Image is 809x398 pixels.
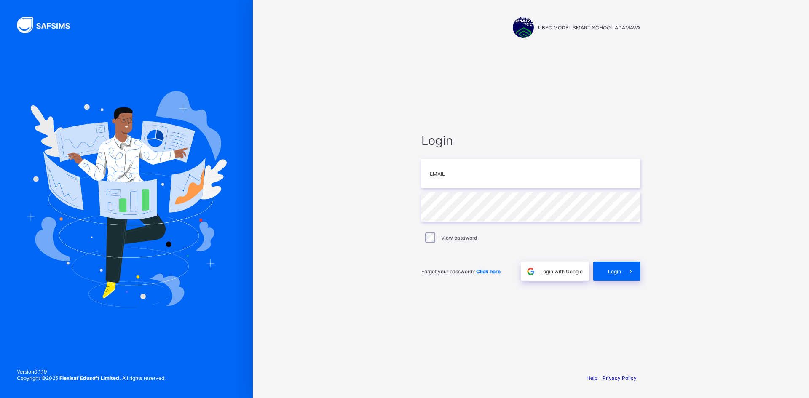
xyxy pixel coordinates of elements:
span: UBEC MODEL SMART SCHOOL ADAMAWA [538,24,640,31]
img: Hero Image [26,91,227,307]
label: View password [441,235,477,241]
span: Login with Google [540,268,583,275]
strong: Flexisaf Edusoft Limited. [59,375,121,381]
img: SAFSIMS Logo [17,17,80,33]
span: Login [608,268,621,275]
img: google.396cfc9801f0270233282035f929180a.svg [526,267,536,276]
span: Copyright © 2025 All rights reserved. [17,375,166,381]
a: Privacy Policy [603,375,637,381]
a: Help [587,375,597,381]
span: Forgot your password? [421,268,501,275]
span: Login [421,133,640,148]
span: Version 0.1.19 [17,369,166,375]
a: Click here [476,268,501,275]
